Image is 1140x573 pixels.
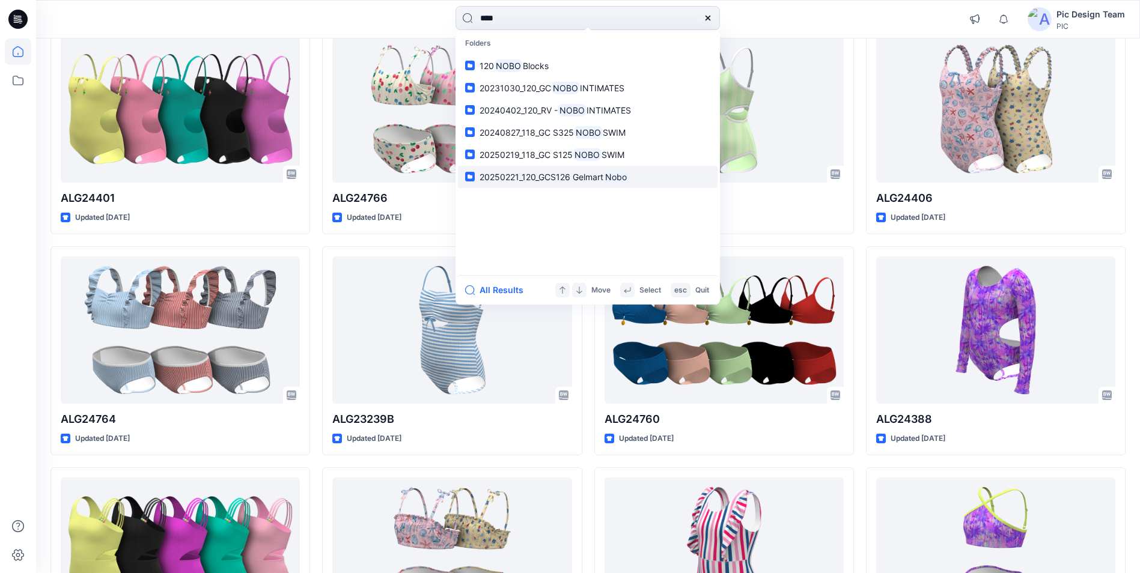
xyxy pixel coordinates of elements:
span: INTIMATES [580,83,624,93]
a: 20240402_120_RV -NOBOINTIMATES [458,99,718,121]
span: 20240402_120_RV - [480,105,558,115]
span: Blocks [523,61,549,71]
mark: NOBO [558,103,587,117]
p: Move [591,284,611,297]
a: 20231030_120_GCNOBOINTIMATES [458,77,718,99]
a: ALG24401 [61,35,300,183]
p: Select [639,284,661,297]
p: Updated [DATE] [619,432,674,445]
p: ALG23239B [332,411,572,428]
p: esc [674,284,687,297]
a: ALG24399 [605,35,844,183]
a: ALG24766 [332,35,572,183]
a: ALG23239B [332,256,572,404]
p: Updated [DATE] [75,432,130,445]
span: INTIMATES [587,105,631,115]
mark: NOBO [574,126,603,139]
a: 120NOBOBlocks [458,55,718,77]
span: 20231030_120_GC [480,83,551,93]
span: 20240827_118_GC S325 [480,127,574,138]
button: All Results [465,283,531,297]
span: 20250221_120_GCS126 Gelmart [480,172,603,182]
p: Quit [695,284,709,297]
p: Updated [DATE] [347,211,401,224]
div: Pic Design Team [1056,7,1125,22]
p: ALG24766 [332,190,572,207]
p: Folders [458,32,718,55]
a: ALG24764 [61,256,300,404]
mark: NOBO [494,59,523,73]
p: ALG24406 [876,190,1115,207]
a: 20250219_118_GC S125NOBOSWIM [458,144,718,166]
p: ALG24760 [605,411,844,428]
p: ALG24401 [61,190,300,207]
p: ALG24764 [61,411,300,428]
p: Updated [DATE] [75,211,130,224]
a: 20240827_118_GC S325NOBOSWIM [458,121,718,144]
p: Updated [DATE] [347,432,401,445]
a: ALG24406 [876,35,1115,183]
mark: NOBO [573,148,602,162]
img: avatar [1028,7,1052,31]
div: PIC [1056,22,1125,31]
p: ALG24399 [605,190,844,207]
span: SWIM [602,150,624,160]
span: 20250219_118_GC S125 [480,150,573,160]
a: ALG24760 [605,256,844,404]
mark: NOBO [551,81,580,95]
span: 120 [480,61,494,71]
a: ALG24388 [876,256,1115,404]
a: 20250221_120_GCS126 GelmartNobo [458,166,718,188]
p: Updated [DATE] [891,211,945,224]
p: Updated [DATE] [891,432,945,445]
p: ALG24388 [876,411,1115,428]
mark: Nobo [603,170,629,184]
span: SWIM [603,127,626,138]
